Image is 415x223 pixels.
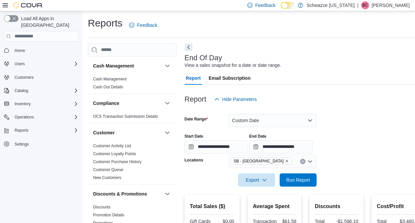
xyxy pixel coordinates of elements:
img: Cova [13,2,43,9]
button: Catalog [12,87,31,95]
a: Customer Activity List [93,144,131,148]
span: Users [15,61,25,67]
span: Run Report [286,177,310,183]
span: Report [186,71,201,85]
span: Email Subscription [209,71,251,85]
button: Customer [93,129,162,136]
button: Open list of options [307,159,313,164]
label: Date Range [185,116,208,122]
span: Load All Apps in [GEOGRAPHIC_DATA] [18,15,79,28]
input: Press the down key to open a popover containing a calendar. [249,140,313,154]
span: Users [12,60,79,68]
h2: Discounts [315,202,358,210]
a: New Customers [93,175,121,180]
span: Feedback [255,2,275,9]
input: Dark Mode [281,2,294,9]
button: Compliance [93,100,162,107]
button: Discounts & Promotions [93,191,162,197]
button: Customers [1,72,81,82]
h2: Total Sales ($) [190,202,234,210]
h3: Discounts & Promotions [93,191,147,197]
h3: Compliance [93,100,119,107]
button: Export [238,173,275,187]
span: Settings [15,142,29,147]
span: SB - Glendale [231,157,292,165]
a: Discounts [93,205,111,209]
p: | [357,1,359,9]
span: Inventory [12,100,79,108]
span: BC [363,1,368,9]
span: Home [15,48,25,53]
div: Compliance [88,112,177,123]
button: Home [1,46,81,55]
a: Home [12,47,28,55]
h3: Report [185,95,206,103]
button: Users [1,59,81,68]
span: Reports [15,128,28,133]
nav: Complex example [4,43,79,166]
div: View a sales snapshot for a date or date range. [185,62,281,69]
a: Customer Queue [93,167,123,172]
button: Cash Management [93,63,162,69]
input: Press the down key to open a popover containing a calendar. [185,140,248,154]
span: Hide Parameters [222,96,257,103]
span: Export [242,173,271,187]
span: Cash Out Details [93,84,123,90]
a: Promotion Details [93,213,124,217]
a: Feedback [126,19,160,32]
a: Cash Out Details [93,85,123,89]
label: End Date [249,134,266,139]
button: Operations [12,113,37,121]
h3: Customer [93,129,115,136]
h3: Cash Management [93,63,134,69]
div: Brennan Croy [361,1,369,9]
label: Locations [185,157,203,163]
a: Settings [12,140,31,148]
button: Remove SB - Glendale from selection in this group [285,159,289,163]
button: Users [12,60,27,68]
button: Next [185,43,192,51]
h2: Average Spent [253,202,296,210]
span: Cash Management [93,76,126,82]
a: Customer Loyalty Points [93,152,136,156]
button: Reports [12,126,31,134]
button: Settings [1,139,81,149]
button: Inventory [12,100,33,108]
h1: Reports [88,17,122,30]
span: Operations [12,113,79,121]
span: Catalog [12,87,79,95]
span: Customers [12,73,79,81]
a: Customer Purchase History [93,159,142,164]
span: Inventory [15,101,31,107]
span: Operations [15,114,34,120]
button: Customer [163,129,171,137]
div: Cash Management [88,75,177,94]
div: Customer [88,142,177,184]
a: Cash Management [93,77,126,81]
button: Catalog [1,86,81,95]
span: Customers [15,75,34,80]
button: Compliance [163,99,171,107]
button: Inventory [1,99,81,109]
span: Settings [12,140,79,148]
button: Clear input [300,159,305,164]
p: Schwazze [US_STATE] [306,1,355,9]
button: Custom Date [228,114,317,127]
span: SB - [GEOGRAPHIC_DATA] [234,158,284,164]
span: Catalog [15,88,28,93]
button: Cash Management [163,62,171,70]
button: Run Report [280,173,317,187]
a: Customers [12,73,36,81]
button: Operations [1,112,81,122]
button: Reports [1,126,81,135]
p: [PERSON_NAME] [372,1,410,9]
a: OCS Transaction Submission Details [93,114,158,119]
